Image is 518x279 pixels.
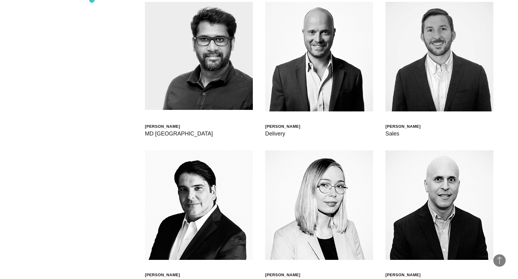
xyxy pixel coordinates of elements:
[385,150,493,260] img: Gary Barth
[265,124,300,129] div: [PERSON_NAME]
[145,129,213,138] div: MD [GEOGRAPHIC_DATA]
[145,150,253,260] img: Mauricio Sauma
[385,129,421,138] div: Sales
[265,2,373,111] img: Nick Piper
[385,2,493,111] img: Matthew Schaefer
[265,272,300,277] div: [PERSON_NAME]
[145,124,213,129] div: [PERSON_NAME]
[145,272,180,277] div: [PERSON_NAME]
[385,124,421,129] div: [PERSON_NAME]
[265,150,373,260] img: Walt Drkula
[145,2,253,110] img: Sathish Elumalai
[493,254,506,267] button: Back to Top
[265,129,300,138] div: Delivery
[385,272,421,277] div: [PERSON_NAME]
